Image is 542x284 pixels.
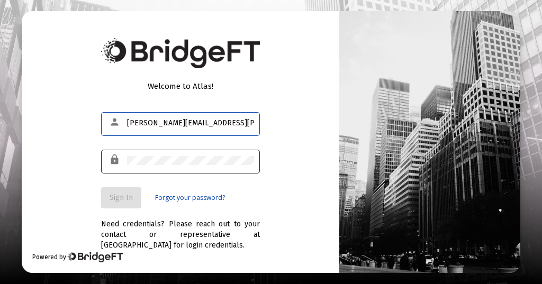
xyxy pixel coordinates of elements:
[101,81,260,91] div: Welcome to Atlas!
[101,38,260,68] img: Bridge Financial Technology Logo
[155,193,225,203] a: Forgot your password?
[67,252,123,262] img: Bridge Financial Technology Logo
[109,153,122,166] mat-icon: lock
[32,252,123,262] div: Powered by
[110,193,133,202] span: Sign In
[109,116,122,129] mat-icon: person
[127,119,254,127] input: Email or Username
[101,187,141,208] button: Sign In
[101,208,260,251] div: Need credentials? Please reach out to your contact or representative at [GEOGRAPHIC_DATA] for log...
